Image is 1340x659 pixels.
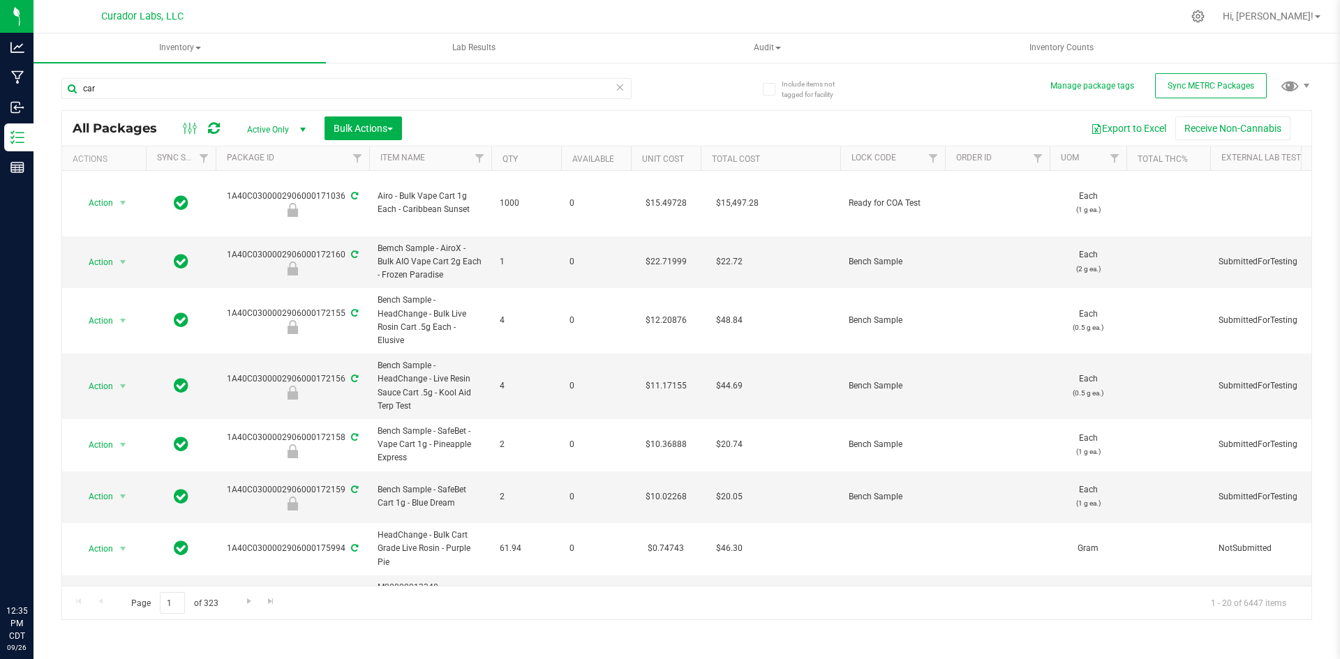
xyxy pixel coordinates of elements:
[174,434,188,454] span: In Sync
[1223,10,1313,22] span: Hi, [PERSON_NAME]!
[1058,432,1118,458] span: Each
[349,250,358,259] span: Sync from Compliance System
[214,307,371,334] div: 1A40C0300002906000172155
[622,34,913,62] span: Audit
[572,154,614,164] a: Available
[214,190,371,217] div: 1A40C0300002906000171036
[214,497,371,510] div: Bench Sample
[615,78,625,96] span: Clear
[1050,80,1134,92] button: Manage package tags
[500,379,553,393] span: 4
[1138,154,1188,164] a: Total THC%
[1011,42,1112,54] span: Inventory Counts
[76,193,114,213] span: Action
[214,320,371,334] div: Bench Sample
[1058,445,1118,458] p: (1 g ea.)
[712,154,760,164] a: Total Cost
[349,485,358,494] span: Sync from Compliance System
[76,377,114,396] span: Action
[849,314,937,327] span: Bench Sample
[14,547,56,589] iframe: Resource center
[851,153,896,162] a: Lock Code
[334,123,393,134] span: Bulk Actions
[193,146,216,170] a: Filter
[1221,153,1331,162] a: External Lab Test Result
[1058,321,1118,334] p: (0.5 g ea.)
[114,252,132,272] span: select
[709,252,750,272] span: $22.72
[782,79,851,100] span: Include items not tagged for facility
[174,310,188,330] span: In Sync
[1058,497,1118,510] p: (1 g ea.)
[10,160,24,174] inline-svg: Reports
[76,252,114,272] span: Action
[349,432,358,442] span: Sync from Compliance System
[1058,190,1118,216] span: Each
[33,33,326,63] a: Inventory
[1027,146,1050,170] a: Filter
[1058,483,1118,510] span: Each
[214,262,371,275] div: Bench Sample
[6,605,27,642] p: 12:35 PM CDT
[631,419,701,471] td: $10.36888
[76,435,114,455] span: Action
[916,33,1208,63] a: Inventory Counts
[1058,372,1118,399] span: Each
[10,100,24,114] inline-svg: Inbound
[500,438,553,451] span: 2
[239,592,259,611] a: Go to the next page
[214,372,371,400] div: 1A40C0300002906000172156
[569,542,623,555] span: 0
[114,193,132,213] span: select
[73,121,171,136] span: All Packages
[174,193,188,213] span: In Sync
[114,311,132,331] span: select
[174,376,188,395] span: In Sync
[1061,153,1079,162] a: UOM
[631,523,701,575] td: $0.74743
[642,154,684,164] a: Unit Cost
[631,471,701,524] td: $10.02268
[1103,146,1126,170] a: Filter
[380,153,425,162] a: Item Name
[349,543,358,553] span: Sync from Compliance System
[500,197,553,210] span: 1000
[1058,262,1118,275] p: (2 g ea.)
[214,386,371,400] div: Bench Sample
[160,592,185,614] input: 1
[6,642,27,653] p: 09/26
[214,542,371,555] div: 1A40C0300002906000175994
[709,434,750,455] span: $20.74
[114,539,132,559] span: select
[631,171,701,236] td: $15.49728
[1200,592,1297,613] span: 1 - 20 of 6447 items
[1189,10,1207,23] div: Manage settings
[631,354,701,419] td: $11.17155
[468,146,491,170] a: Filter
[378,581,483,635] span: M00002013348: HeadChange - Live Rosin Cart .5g - Final Packaging - High Wire Haze
[41,545,58,562] iframe: Resource center unread badge
[76,311,114,331] span: Action
[76,539,114,559] span: Action
[214,444,371,458] div: Bench Sample
[10,70,24,84] inline-svg: Manufacturing
[849,490,937,503] span: Bench Sample
[569,490,623,503] span: 0
[325,116,402,140] button: Bulk Actions
[569,314,623,327] span: 0
[378,425,483,465] span: Bench Sample - SafeBet - Vape Cart 1g - Pineapple Express
[849,255,937,268] span: Bench Sample
[1058,203,1118,216] p: (1 g ea.)
[378,483,483,510] span: Bench Sample - SafeBet Cart 1g - Blue Dream
[1175,116,1290,140] button: Receive Non-Cannabis
[378,242,483,282] span: Bemch Sample - AiroX - Bulk AIO Vape Cart 2g Each - Frozen Paradise
[709,538,750,559] span: $46.30
[157,153,211,162] a: Sync Status
[709,310,750,331] span: $48.84
[10,40,24,54] inline-svg: Analytics
[709,376,750,396] span: $44.69
[1058,248,1118,275] span: Each
[1058,308,1118,334] span: Each
[500,314,553,327] span: 4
